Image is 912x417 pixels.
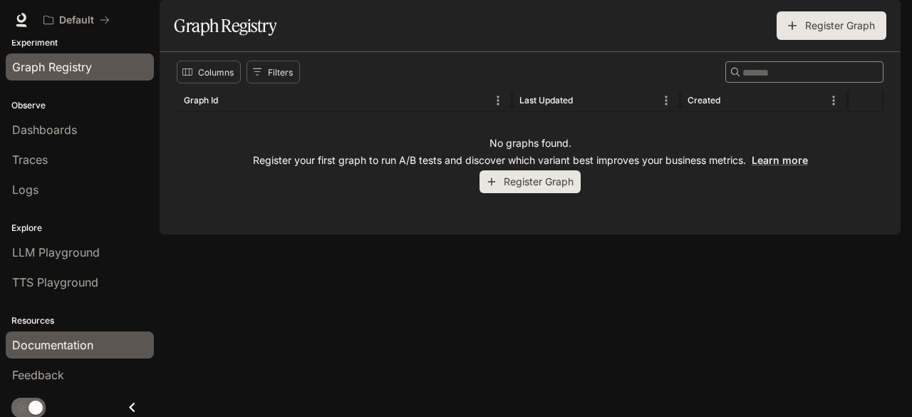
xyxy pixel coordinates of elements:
[480,170,581,194] button: Register Graph
[37,6,116,34] button: All workspaces
[219,90,241,111] button: Sort
[722,90,743,111] button: Sort
[247,61,300,83] button: Show filters
[655,90,677,111] button: Menu
[184,95,218,105] div: Graph Id
[725,61,883,83] div: Search
[177,61,241,83] button: Select columns
[59,14,94,26] p: Default
[253,153,808,168] p: Register your first graph to run A/B tests and discover which variant best improves your business...
[688,95,720,105] div: Created
[574,90,596,111] button: Sort
[777,11,886,40] button: Register Graph
[823,90,844,111] button: Menu
[752,154,808,166] a: Learn more
[487,90,509,111] button: Menu
[174,11,276,40] h1: Graph Registry
[489,136,571,150] p: No graphs found.
[519,95,573,105] div: Last Updated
